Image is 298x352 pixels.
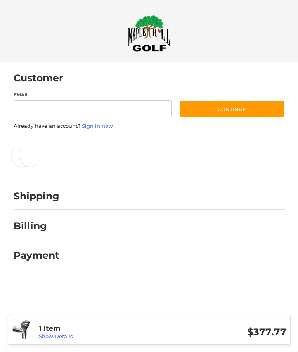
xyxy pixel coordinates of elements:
h3: $377.77 [163,326,286,338]
h2: Billing [14,220,59,232]
p: Already have an account? [14,122,285,130]
h2: Shipping [14,190,59,202]
h2: Customer [14,72,63,84]
label: Email [14,91,172,98]
h3: 1 Item [39,324,163,333]
a: Sign in now [82,123,113,129]
img: Wilson Staff Launch Pad 2 Combo Irons [12,320,31,339]
a: Show Details [39,333,73,339]
img: Maple Hill Golf [128,15,170,52]
h2: Payment [14,249,59,261]
button: Continue [179,100,285,118]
